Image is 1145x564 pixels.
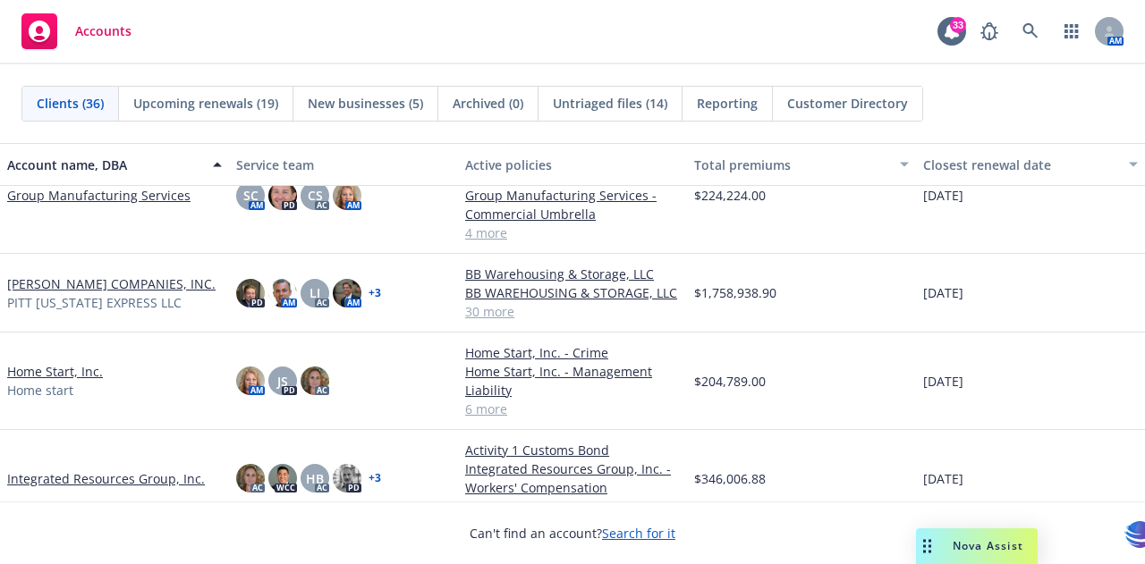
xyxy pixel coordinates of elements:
[465,400,680,418] a: 6 more
[268,279,297,307] img: photo
[465,223,680,242] a: 4 more
[37,94,104,113] span: Clients (36)
[243,186,259,205] span: SC
[923,186,963,205] span: [DATE]
[1054,13,1090,49] a: Switch app
[465,362,680,400] a: Home Start, Inc. - Management Liability
[923,372,963,391] span: [DATE]
[236,366,265,395] img: photo
[458,143,687,186] button: Active policies
[236,464,265,492] img: photo
[229,143,458,186] button: Service team
[923,469,963,488] span: [DATE]
[333,279,361,307] img: photo
[465,265,680,283] a: BB Warehousing & Storage, LLC
[7,362,103,381] a: Home Start, Inc.
[333,464,361,492] img: photo
[694,156,889,174] div: Total premiums
[465,441,680,459] a: Activity 1 Customs Bond
[470,524,675,543] span: Can't find an account?
[465,497,680,516] a: 6 more
[923,283,963,302] span: [DATE]
[465,302,680,321] a: 30 more
[301,366,329,395] img: photo
[369,473,381,484] a: + 3
[75,24,131,38] span: Accounts
[694,469,766,488] span: $346,006.88
[694,372,766,391] span: $204,789.00
[923,156,1118,174] div: Closest renewal date
[236,279,265,307] img: photo
[310,283,320,302] span: LI
[308,186,323,205] span: CS
[133,94,278,113] span: Upcoming renewals (19)
[7,186,191,205] a: Group Manufacturing Services
[916,528,1038,564] button: Nova Assist
[7,156,202,174] div: Account name, DBA
[308,94,423,113] span: New businesses (5)
[916,143,1145,186] button: Closest renewal date
[7,381,73,400] span: Home start
[7,293,182,312] span: PITT [US_STATE] EXPRESS LLC
[465,186,680,223] a: Group Manufacturing Services - Commercial Umbrella
[694,186,766,205] span: $224,224.00
[916,528,938,564] div: Drag to move
[1013,13,1048,49] a: Search
[687,143,916,186] button: Total premiums
[236,156,451,174] div: Service team
[465,156,680,174] div: Active policies
[971,13,1007,49] a: Report a Bug
[369,288,381,299] a: + 3
[277,372,288,391] span: JS
[465,283,680,302] a: BB WAREHOUSING & STORAGE, LLC
[268,181,297,210] img: photo
[453,94,523,113] span: Archived (0)
[950,17,966,33] div: 33
[7,469,205,488] a: Integrated Resources Group, Inc.
[697,94,758,113] span: Reporting
[465,343,680,362] a: Home Start, Inc. - Crime
[694,283,776,302] span: $1,758,938.90
[14,6,139,56] a: Accounts
[602,525,675,542] a: Search for it
[953,538,1023,553] span: Nova Assist
[7,274,216,293] a: [PERSON_NAME] COMPANIES, INC.
[306,469,324,488] span: HB
[268,464,297,492] img: photo
[333,181,361,210] img: photo
[787,94,908,113] span: Customer Directory
[465,459,680,497] a: Integrated Resources Group, Inc. - Workers' Compensation
[553,94,667,113] span: Untriaged files (14)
